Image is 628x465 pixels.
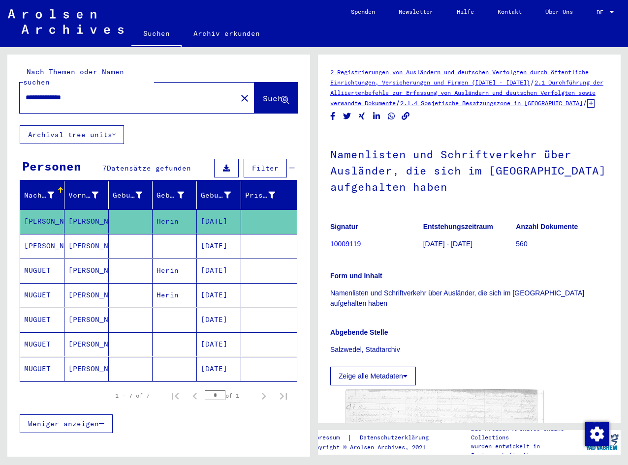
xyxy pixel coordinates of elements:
[423,239,516,249] p: [DATE] - [DATE]
[330,328,388,336] b: Abgebende Stelle
[20,209,64,233] mat-cell: [PERSON_NAME]
[102,164,107,173] span: 7
[244,159,287,177] button: Filter
[330,345,608,355] p: Salzwedel, Stadtarchiv
[20,414,113,433] button: Weniger anzeigen
[583,98,587,107] span: /
[201,187,243,203] div: Geburtsdatum
[153,209,197,233] mat-cell: Herin
[197,234,241,258] mat-cell: [DATE]
[530,78,534,87] span: /
[309,433,440,443] div: |
[107,164,191,173] span: Datensätze gefunden
[157,187,196,203] div: Geburt‏
[330,79,603,107] a: 2.1 Durchführung der Alliiertenbefehle zur Erfassung von Ausländern und deutschen Verfolgten sowi...
[245,187,287,203] div: Prisoner #
[20,308,64,332] mat-cell: MUGUET
[585,422,609,446] img: Zustimmung ändern
[584,430,621,454] img: yv_logo.png
[309,443,440,452] p: Copyright © Arolsen Archives, 2021
[205,391,254,400] div: of 1
[241,181,297,209] mat-header-cell: Prisoner #
[24,190,54,201] div: Nachname
[20,332,64,356] mat-cell: MUGUET
[597,9,607,16] span: DE
[165,386,185,406] button: First page
[64,181,109,209] mat-header-cell: Vorname
[197,259,241,283] mat-cell: [DATE]
[153,259,197,283] mat-cell: Herin
[197,209,241,233] mat-cell: [DATE]
[182,22,272,45] a: Archiv erkunden
[64,332,109,356] mat-cell: [PERSON_NAME]
[24,187,66,203] div: Nachname
[28,419,99,428] span: Weniger anzeigen
[22,157,81,175] div: Personen
[330,132,608,207] h1: Namenlisten und Schriftverkehr über Ausländer, die sich im [GEOGRAPHIC_DATA] aufgehalten haben
[68,190,98,201] div: Vorname
[64,234,109,258] mat-cell: [PERSON_NAME]
[64,357,109,381] mat-cell: [PERSON_NAME]
[68,187,111,203] div: Vorname
[239,92,251,104] mat-icon: close
[471,424,583,442] p: Die Arolsen Archives Online-Collections
[113,190,143,201] div: Geburtsname
[64,209,109,233] mat-cell: [PERSON_NAME]
[8,9,124,34] img: Arolsen_neg.svg
[330,240,361,248] a: 10009119
[153,181,197,209] mat-header-cell: Geburt‏
[252,164,279,173] span: Filter
[330,288,608,309] p: Namenlisten und Schriftverkehr über Ausländer, die sich im [GEOGRAPHIC_DATA] aufgehalten haben
[352,433,440,443] a: Datenschutzerklärung
[357,110,367,122] button: Share on Xing
[396,98,400,107] span: /
[245,190,275,201] div: Prisoner #
[423,223,493,231] b: Entstehungszeitraum
[113,187,155,203] div: Geburtsname
[386,110,397,122] button: Share on WhatsApp
[115,391,150,400] div: 1 – 7 of 7
[309,433,347,443] a: Impressum
[328,110,338,122] button: Share on Facebook
[23,67,124,87] mat-label: Nach Themen oder Namen suchen
[20,283,64,307] mat-cell: MUGUET
[254,386,274,406] button: Next page
[471,442,583,460] p: wurden entwickelt in Partnerschaft mit
[64,308,109,332] mat-cell: [PERSON_NAME]
[197,332,241,356] mat-cell: [DATE]
[201,190,231,201] div: Geburtsdatum
[401,110,411,122] button: Copy link
[235,88,254,108] button: Clear
[197,181,241,209] mat-header-cell: Geburtsdatum
[516,223,578,231] b: Anzahl Dokumente
[330,367,416,385] button: Zeige alle Metadaten
[372,110,382,122] button: Share on LinkedIn
[109,181,153,209] mat-header-cell: Geburtsname
[274,386,293,406] button: Last page
[64,283,109,307] mat-cell: [PERSON_NAME]
[20,181,64,209] mat-header-cell: Nachname
[20,357,64,381] mat-cell: MUGUET
[400,99,583,107] a: 2.1.4 Sowjetische Besatzungszone in [GEOGRAPHIC_DATA]
[20,125,124,144] button: Archival tree units
[20,259,64,283] mat-cell: MUGUET
[330,272,382,280] b: Form und Inhalt
[153,283,197,307] mat-cell: Herin
[197,357,241,381] mat-cell: [DATE]
[342,110,352,122] button: Share on Twitter
[516,239,608,249] p: 560
[197,308,241,332] mat-cell: [DATE]
[263,93,287,103] span: Suche
[330,223,358,231] b: Signatur
[64,259,109,283] mat-cell: [PERSON_NAME]
[157,190,184,201] div: Geburt‏
[330,68,589,86] a: 2 Registrierungen von Ausländern und deutschen Verfolgten durch öffentliche Einrichtungen, Versic...
[20,234,64,258] mat-cell: [PERSON_NAME]
[197,283,241,307] mat-cell: [DATE]
[131,22,182,47] a: Suchen
[254,83,298,113] button: Suche
[185,386,205,406] button: Previous page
